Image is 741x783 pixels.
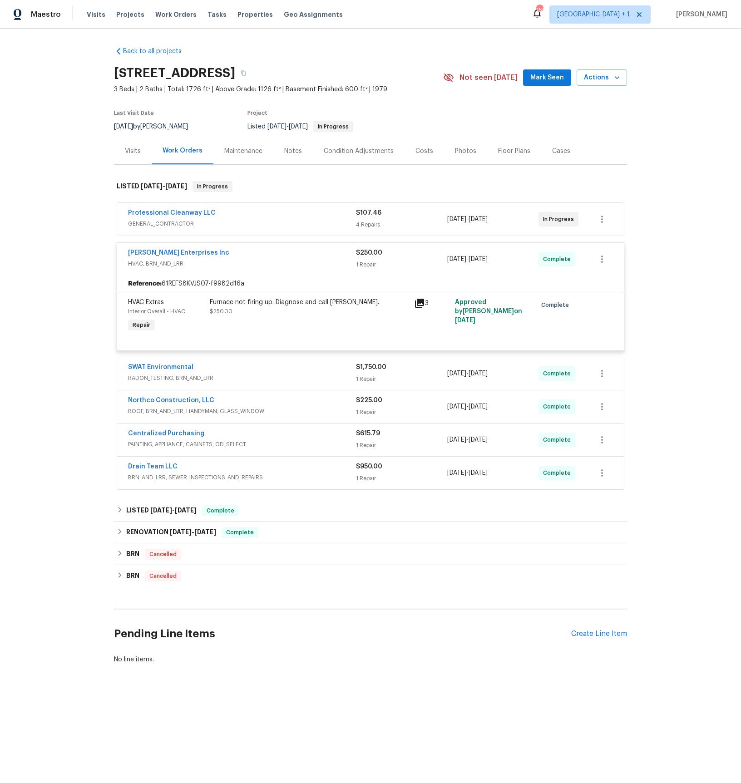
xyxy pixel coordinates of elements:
div: RENOVATION [DATE]-[DATE]Complete [114,522,627,543]
span: GENERAL_CONTRACTOR [128,219,356,228]
span: Actions [584,72,620,84]
span: [DATE] [267,123,287,130]
span: Complete [543,255,574,264]
span: [DATE] [469,216,488,222]
span: $615.79 [356,430,380,437]
span: - [267,123,308,130]
span: Work Orders [155,10,197,19]
span: RADON_TESTING, BRN_AND_LRR [128,374,356,383]
span: $250.00 [356,250,382,256]
button: Copy Address [235,65,252,81]
span: [DATE] [289,123,308,130]
div: No line items. [114,655,627,664]
div: BRN Cancelled [114,565,627,587]
span: [DATE] [141,183,163,189]
h6: LISTED [117,181,187,192]
span: - [170,529,216,535]
span: - [150,507,197,513]
div: Visits [125,147,141,156]
div: 1 Repair [356,474,447,483]
h6: BRN [126,571,139,581]
div: 61REFS8KVJS07-f9982d16a [117,276,624,292]
span: HVAC Extras [128,299,164,305]
div: LISTED [DATE]-[DATE]In Progress [114,172,627,201]
span: - [447,369,488,378]
span: Repair [129,320,154,330]
div: Maintenance [224,147,262,156]
span: [DATE] [194,529,216,535]
a: [PERSON_NAME] Enterprises Inc [128,250,229,256]
span: [DATE] [150,507,172,513]
div: 1 Repair [356,260,447,269]
div: 1 Repair [356,408,447,417]
div: 4 Repairs [356,220,447,229]
span: Maestro [31,10,61,19]
div: 1 Repair [356,374,447,384]
span: Properties [237,10,273,19]
span: - [141,183,187,189]
span: Cancelled [146,571,180,581]
span: [DATE] [469,470,488,476]
span: Complete [222,528,257,537]
span: 3 Beds | 2 Baths | Total: 1726 ft² | Above Grade: 1126 ft² | Basement Finished: 600 ft² | 1979 [114,85,443,94]
div: Costs [415,147,433,156]
span: Geo Assignments [284,10,343,19]
h6: BRN [126,549,139,560]
div: LISTED [DATE]-[DATE]Complete [114,500,627,522]
span: - [447,215,488,224]
span: [DATE] [469,256,488,262]
div: Photos [455,147,476,156]
div: Condition Adjustments [324,147,394,156]
a: Back to all projects [114,47,201,56]
span: $225.00 [356,397,382,404]
span: Interior Overall - HVAC [128,309,185,314]
div: Create Line Item [571,630,627,638]
span: $1,750.00 [356,364,386,370]
span: Cancelled [146,550,180,559]
h6: LISTED [126,505,197,516]
div: Work Orders [163,146,203,155]
span: [DATE] [447,437,466,443]
span: In Progress [314,124,352,129]
span: $107.46 [356,210,381,216]
span: - [447,402,488,411]
a: SWAT Environmental [128,364,193,370]
span: [PERSON_NAME] [672,10,727,19]
span: Complete [203,506,238,515]
div: by [PERSON_NAME] [114,121,199,132]
span: Tasks [207,11,227,18]
span: Project [247,110,267,116]
span: Approved by [PERSON_NAME] on [455,299,522,324]
span: $250.00 [210,309,232,314]
div: 3 [414,298,450,309]
span: [DATE] [447,370,466,377]
h6: RENOVATION [126,527,216,538]
span: BRN_AND_LRR, SEWER_INSPECTIONS_AND_REPAIRS [128,473,356,482]
a: Centralized Purchasing [128,430,204,437]
span: Complete [543,435,574,444]
div: 1 Repair [356,441,447,450]
span: Mark Seen [530,72,564,84]
span: Projects [116,10,144,19]
div: BRN Cancelled [114,543,627,565]
span: In Progress [543,215,578,224]
span: PAINTING, APPLIANCE, CABINETS, OD_SELECT [128,440,356,449]
h2: Pending Line Items [114,613,571,655]
b: Reference: [128,279,162,288]
a: Professional Cleanway LLC [128,210,216,216]
span: [DATE] [175,507,197,513]
span: [DATE] [447,216,466,222]
span: [DATE] [469,437,488,443]
span: Listed [247,123,353,130]
span: [DATE] [447,404,466,410]
span: Not seen [DATE] [459,73,518,82]
span: - [447,255,488,264]
div: Notes [284,147,302,156]
span: [GEOGRAPHIC_DATA] + 1 [557,10,630,19]
div: Floor Plans [498,147,530,156]
h2: [STREET_ADDRESS] [114,69,235,78]
span: - [447,435,488,444]
span: Complete [543,369,574,378]
span: [DATE] [469,404,488,410]
span: - [447,468,488,478]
